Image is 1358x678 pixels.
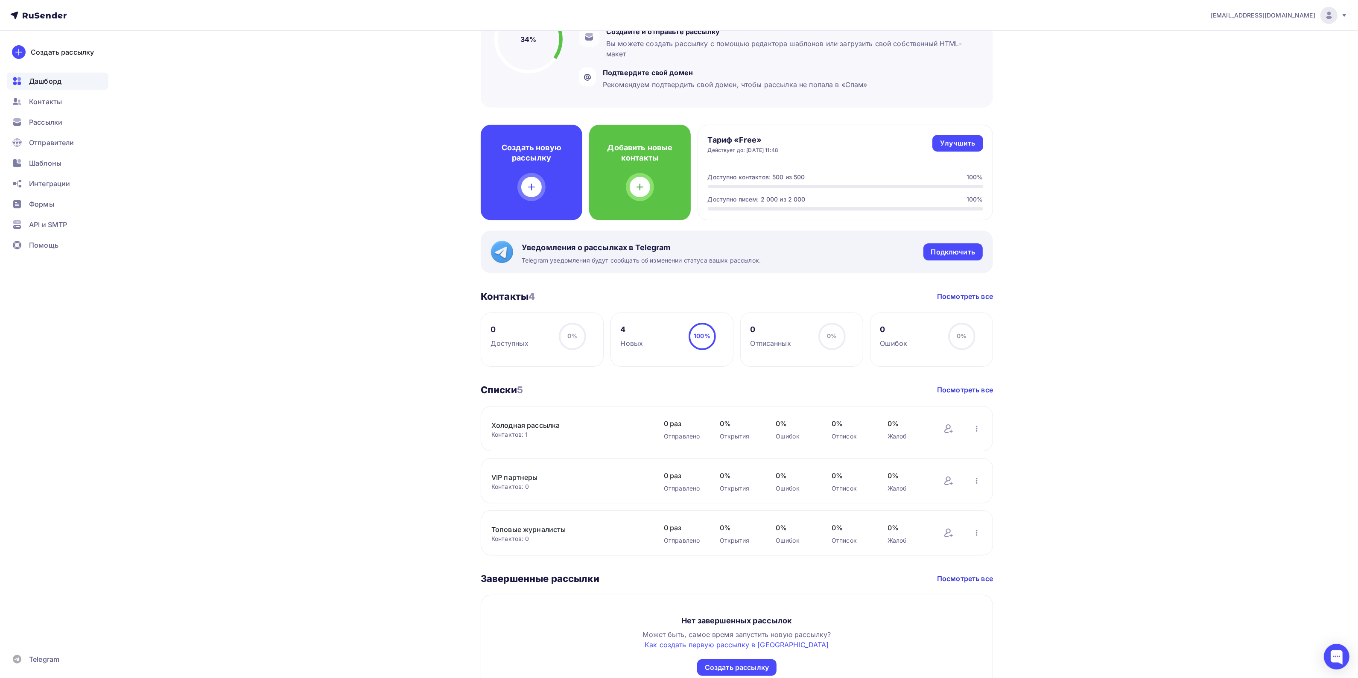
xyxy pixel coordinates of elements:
a: Контакты [7,93,108,110]
a: Формы [7,196,108,213]
span: 4 [529,291,535,302]
span: Помощь [29,240,58,250]
div: Создать рассылку [31,47,94,57]
span: Уведомления о рассылках в Telegram [522,243,761,253]
div: Ошибок [776,536,815,545]
div: Отправлено [664,536,703,545]
div: Вы можете создать рассылку с помощью редактора шаблонов или загрузить свой собственный HTML-макет [606,38,975,59]
div: 4 [621,324,643,335]
div: Ошибок [880,338,908,348]
span: Контакты [29,96,62,107]
div: Жалоб [888,484,926,493]
span: 0% [832,523,870,533]
div: Ошибок [776,484,815,493]
div: Нет завершенных рассылок [681,616,792,626]
div: 100% [967,195,983,204]
h3: Контакты [481,290,535,302]
span: [EMAIL_ADDRESS][DOMAIN_NAME] [1211,11,1315,20]
h3: Завершенные рассылки [481,573,599,584]
div: Жалоб [888,432,926,441]
span: 0% [720,418,759,429]
a: Посмотреть все [937,385,993,395]
span: 0 раз [664,471,703,481]
span: 0% [720,471,759,481]
a: Посмотреть все [937,573,993,584]
div: Отправлено [664,432,703,441]
div: Открытия [720,432,759,441]
a: Отправители [7,134,108,151]
span: 5 [517,384,523,395]
div: Отписанных [751,338,791,348]
a: Дашборд [7,73,108,90]
div: Отписок [832,484,870,493]
div: Жалоб [888,536,926,545]
div: Открытия [720,536,759,545]
span: 0% [832,471,870,481]
span: 0% [888,523,926,533]
div: Действует до: [DATE] 11:48 [708,147,779,154]
span: 0% [827,332,837,339]
h3: Списки [481,384,523,396]
span: Может быть, самое время запустить новую рассылку? [643,630,831,649]
div: 0 [491,324,529,335]
div: Отписок [832,432,870,441]
span: 0% [888,471,926,481]
span: 0% [567,332,577,339]
span: Шаблоны [29,158,61,168]
a: Холодная рассылка [491,420,637,430]
span: API и SMTP [29,219,67,230]
a: Посмотреть все [937,291,993,301]
div: Отписок [832,536,870,545]
div: Создать рассылку [705,663,769,672]
span: 0 раз [664,418,703,429]
span: 0% [832,418,870,429]
span: 0% [776,471,815,481]
span: 0% [776,523,815,533]
span: Интеграции [29,178,70,189]
h4: Тариф «Free» [708,135,779,145]
span: 0% [776,418,815,429]
div: Рекомендуем подтвердить свой домен, чтобы рассылка не попала в «Спам» [603,79,867,90]
div: Доступно контактов: 500 из 500 [708,173,805,181]
div: 0 [880,324,908,335]
div: 100% [967,173,983,181]
span: Формы [29,199,54,209]
a: Шаблоны [7,155,108,172]
div: Ошибок [776,432,815,441]
span: 0% [888,418,926,429]
span: Telegram уведомления будут сообщать об изменении статуса ваших рассылок. [522,256,761,265]
div: Отправлено [664,484,703,493]
a: Топовые журналисты [491,524,637,535]
h5: 34% [520,34,536,44]
div: Создайте и отправьте рассылку [606,26,975,37]
div: Улучшить [940,138,975,148]
div: Контактов: 0 [491,535,647,543]
span: 0% [720,523,759,533]
div: 0 [751,324,791,335]
span: 0% [957,332,967,339]
h4: Создать новую рассылку [494,143,569,163]
span: Telegram [29,654,59,664]
span: Дашборд [29,76,61,86]
span: Рассылки [29,117,62,127]
div: Подтвердите свой домен [603,67,867,78]
a: VIP партнеры [491,472,637,482]
div: Доступно писем: 2 000 из 2 000 [708,195,806,204]
div: Контактов: 0 [491,482,647,491]
div: Открытия [720,484,759,493]
span: 100% [694,332,710,339]
div: Контактов: 1 [491,430,647,439]
a: [EMAIL_ADDRESS][DOMAIN_NAME] [1211,7,1348,24]
div: Доступных [491,338,529,348]
div: Новых [621,338,643,348]
h4: Добавить новые контакты [603,143,677,163]
div: Подключить [931,247,975,257]
span: 0 раз [664,523,703,533]
a: Как создать первую рассылку в [GEOGRAPHIC_DATA] [645,640,829,649]
span: Отправители [29,137,74,148]
a: Рассылки [7,114,108,131]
